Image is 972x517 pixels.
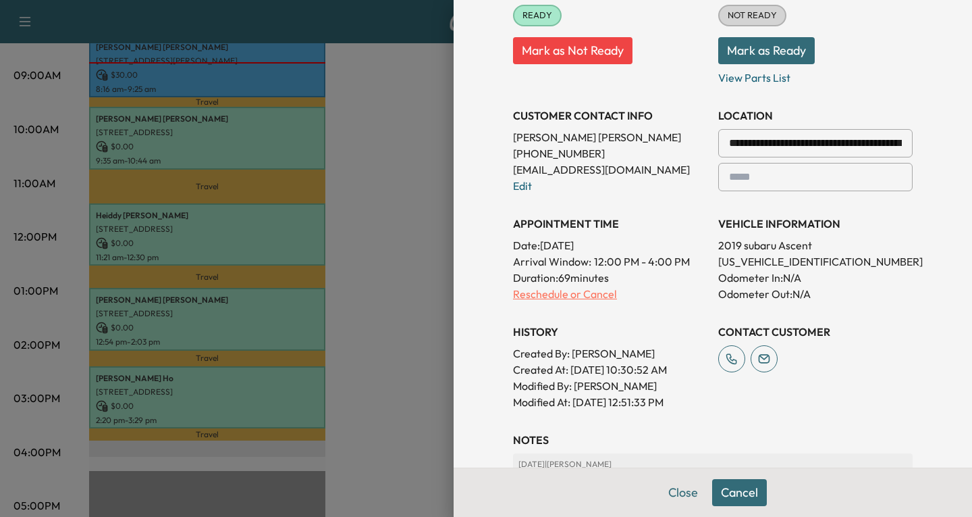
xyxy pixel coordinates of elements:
p: [EMAIL_ADDRESS][DOMAIN_NAME] [513,162,707,178]
h3: APPOINTMENT TIME [513,216,707,232]
h3: CUSTOMER CONTACT INFO [513,107,707,124]
p: Arrival Window: [513,253,707,270]
h3: VEHICLE INFORMATION [718,216,913,232]
button: Mark as Not Ready [513,37,632,64]
button: Close [659,479,707,506]
h3: CONTACT CUSTOMER [718,324,913,340]
button: Cancel [712,479,767,506]
p: [DATE] | [PERSON_NAME] [518,459,907,470]
p: Date: [DATE] [513,237,707,253]
p: Modified At : [DATE] 12:51:33 PM [513,394,707,410]
p: Reschedule or Cancel [513,286,707,302]
button: Mark as Ready [718,37,815,64]
p: Duration: 69 minutes [513,270,707,286]
p: [PHONE_NUMBER] [513,145,707,162]
p: Modified By : [PERSON_NAME] [513,378,707,394]
a: Edit [513,179,532,193]
h3: History [513,324,707,340]
p: Odometer In: N/A [718,270,913,286]
p: [US_VEHICLE_IDENTIFICATION_NUMBER] [718,253,913,270]
p: [PERSON_NAME] [PERSON_NAME] [513,129,707,145]
span: NOT READY [720,9,785,22]
p: Created At : [DATE] 10:30:52 AM [513,362,707,378]
h3: NOTES [513,432,913,448]
h3: LOCATION [718,107,913,124]
span: 12:00 PM - 4:00 PM [594,253,690,270]
span: READY [514,9,560,22]
p: 2019 subaru Ascent [718,237,913,253]
p: Odometer Out: N/A [718,286,913,302]
p: View Parts List [718,64,913,86]
p: Created By : [PERSON_NAME] [513,345,707,362]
